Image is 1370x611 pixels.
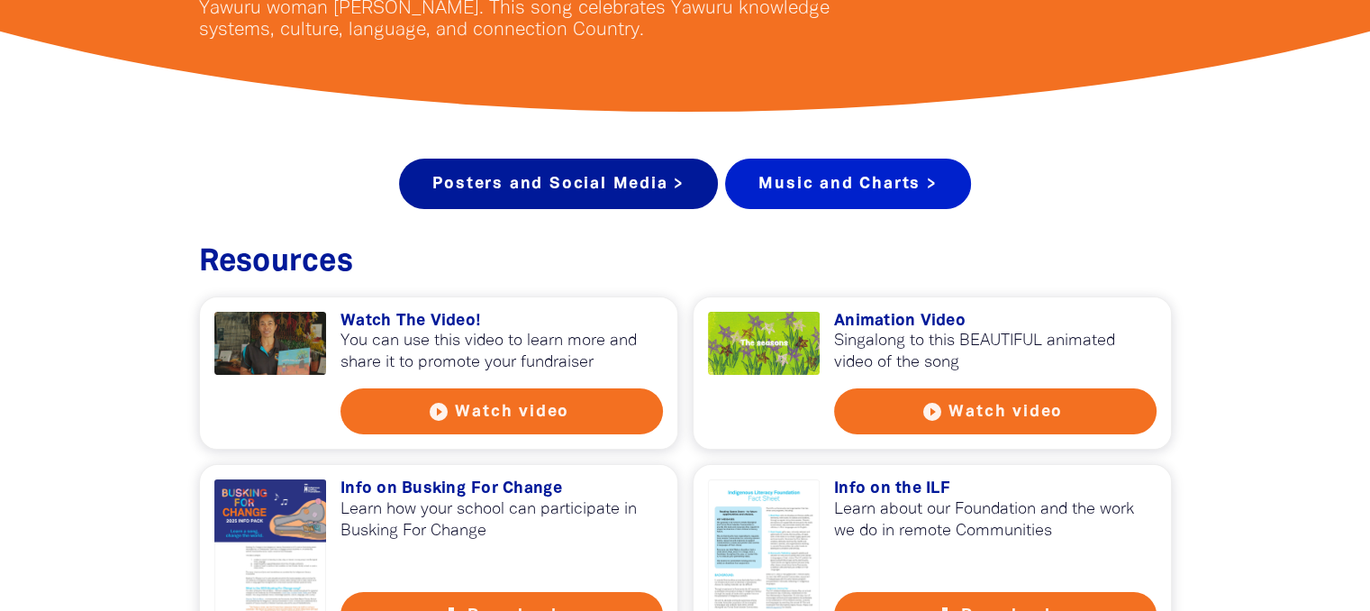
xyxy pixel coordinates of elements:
h3: Info on the ILF [834,479,1157,499]
a: Posters and Social Media > [399,159,718,209]
h3: Info on Busking For Change [340,479,663,499]
button: play_circle_filled Watch video [834,388,1157,434]
span: Resources [199,249,353,277]
h3: Watch The Video! [340,312,663,332]
button: play_circle_filled Watch video [340,388,663,434]
i: play_circle_filled [428,401,449,423]
i: play_circle_filled [921,401,943,423]
a: Music and Charts > [725,159,970,209]
h3: Animation Video [834,312,1157,332]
